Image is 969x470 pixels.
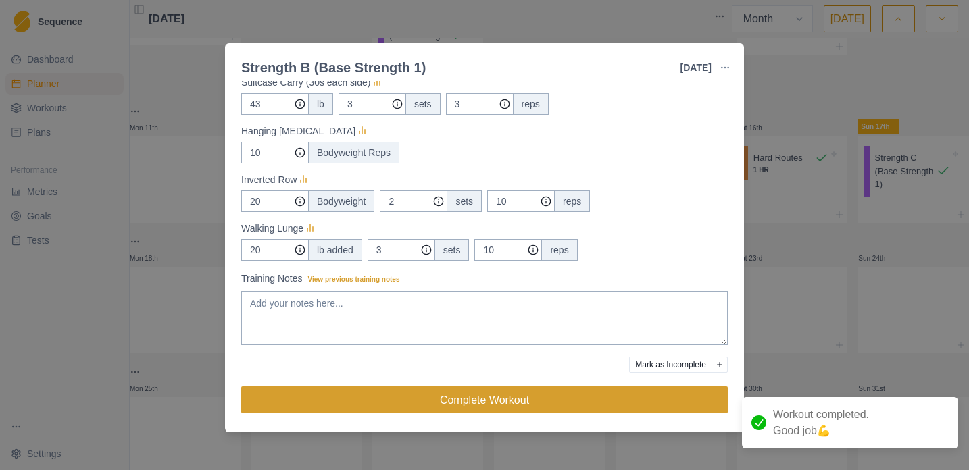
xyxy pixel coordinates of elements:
[680,61,712,75] p: [DATE]
[308,93,333,115] div: lb
[308,239,362,261] div: lb added
[554,190,590,212] div: reps
[513,93,549,115] div: reps
[773,407,869,439] p: Workout completed. Good job 💪
[241,221,303,236] p: Walking Lunge
[241,386,728,413] button: Complete Workout
[712,357,728,373] button: Add reason
[241,124,355,138] p: Hanging [MEDICAL_DATA]
[241,76,370,90] p: Suitcase Carry (30s each side)
[241,271,720,286] label: Training Notes
[308,142,399,163] div: Bodyweight Reps
[241,57,426,78] div: Strength B (Base Strength 1)
[629,357,712,373] button: Mark as Incomplete
[405,93,441,115] div: sets
[447,190,482,212] div: sets
[241,173,297,187] p: Inverted Row
[308,190,374,212] div: Bodyweight
[308,276,400,283] span: View previous training notes
[434,239,470,261] div: sets
[541,239,577,261] div: reps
